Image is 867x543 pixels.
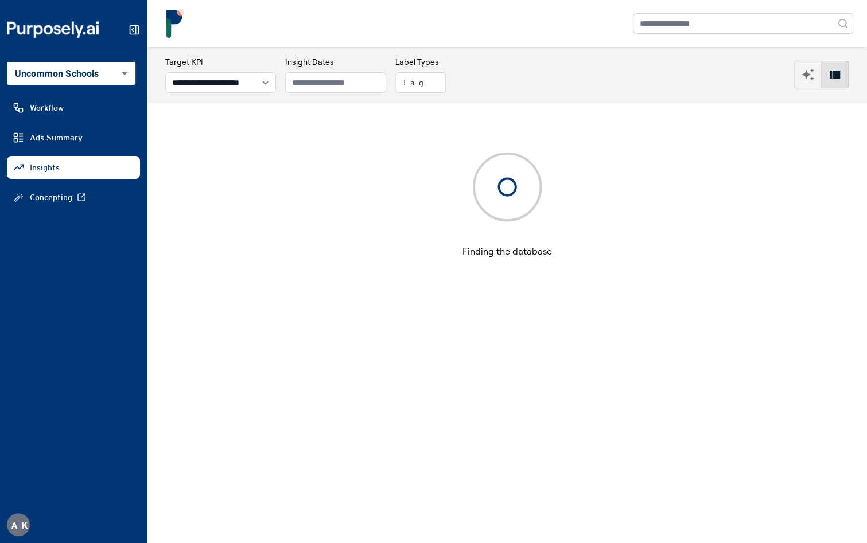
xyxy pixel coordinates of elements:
a: Insights [7,156,140,179]
span: Concepting [30,192,72,203]
h3: Target KPI [165,56,276,68]
span: Insights [30,162,60,173]
h3: Insight Dates [285,56,386,68]
div: Uncommon Schools [7,62,135,85]
button: Tag [395,72,446,93]
img: logo [161,9,189,38]
h3: Label Types [395,56,446,68]
a: Ads Summary [7,126,140,149]
a: Workflow [7,96,140,119]
div: A K [7,513,30,536]
h3: Finding the database [462,244,552,258]
span: Ads Summary [30,132,83,143]
button: AK [7,513,30,536]
a: Concepting [7,186,140,209]
span: Workflow [30,102,64,114]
